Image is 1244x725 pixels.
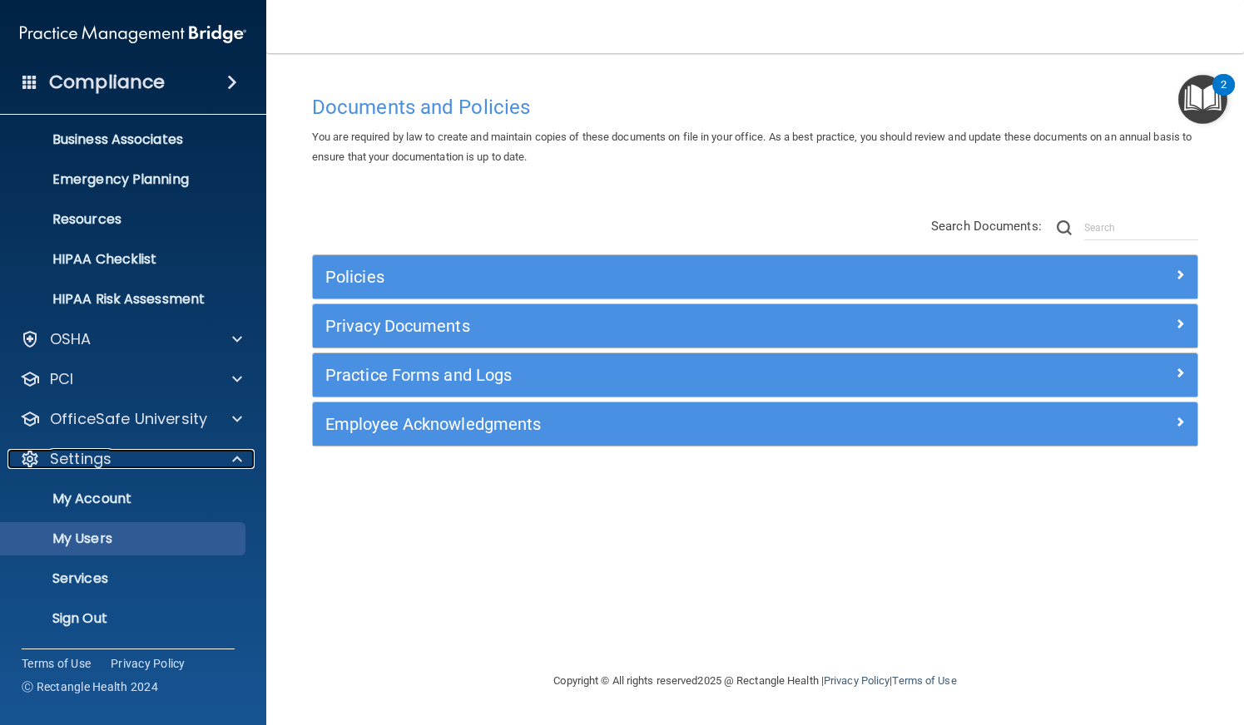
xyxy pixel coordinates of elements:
[11,530,238,547] p: My Users
[824,674,890,687] a: Privacy Policy
[111,655,186,672] a: Privacy Policy
[892,674,956,687] a: Terms of Use
[49,71,165,94] h4: Compliance
[1178,75,1227,124] button: Open Resource Center, 2 new notifications
[325,415,964,433] h5: Employee Acknowledgments
[325,268,964,286] h5: Policies
[20,409,242,429] a: OfficeSafe University
[50,449,112,469] p: Settings
[20,449,242,469] a: Settings
[325,366,964,384] h5: Practice Forms and Logs
[312,131,1192,163] span: You are required by law to create and maintain copies of these documents on file in your office. ...
[1084,215,1198,240] input: Search
[11,491,238,507] p: My Account
[20,17,246,51] img: PMB logo
[50,409,207,429] p: OfficeSafe University
[1221,85,1227,106] div: 2
[11,131,238,148] p: Business Associates
[1057,220,1072,235] img: ic-search.3b580494.png
[22,678,158,695] span: Ⓒ Rectangle Health 2024
[325,411,1185,437] a: Employee Acknowledgments
[452,654,1059,708] div: Copyright © All rights reserved 2025 @ Rectangle Health | |
[11,570,238,587] p: Services
[11,610,238,627] p: Sign Out
[22,655,91,672] a: Terms of Use
[931,219,1042,234] span: Search Documents:
[325,264,1185,290] a: Policies
[50,369,73,389] p: PCI
[20,369,242,389] a: PCI
[11,211,238,228] p: Resources
[325,313,1185,339] a: Privacy Documents
[325,362,1185,388] a: Practice Forms and Logs
[11,171,238,188] p: Emergency Planning
[11,291,238,308] p: HIPAA Risk Assessment
[11,251,238,268] p: HIPAA Checklist
[312,96,1198,118] h4: Documents and Policies
[20,329,242,349] a: OSHA
[50,329,92,349] p: OSHA
[325,317,964,335] h5: Privacy Documents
